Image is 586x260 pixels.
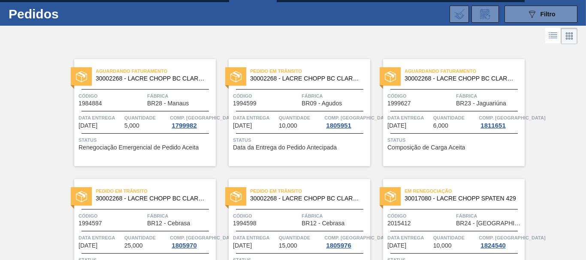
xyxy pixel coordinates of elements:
[405,75,518,82] span: 30002268 - LACRE CHOPP BC CLARO AF IN65
[147,220,190,227] span: BR12 - Cebrasa
[230,191,242,202] img: status
[96,75,209,82] span: 30002268 - LACRE CHOPP BC CLARO AF IN65
[79,144,199,151] span: Renegociação Emergencial de Pedido Aceita
[76,71,87,82] img: status
[124,233,168,242] span: Quantidade
[387,92,454,100] span: Código
[124,114,168,122] span: Quantidade
[456,220,523,227] span: BR24 - Ponta Grossa
[324,233,368,249] a: Comp. [GEOGRAPHIC_DATA]1805976
[433,114,477,122] span: Quantidade
[456,92,523,100] span: Fábrica
[61,59,216,166] a: statusAguardando Faturamento30002268 - LACRE CHOPP BC CLARO AF IN65Código1984884FábricaBR28 - Man...
[170,114,214,129] a: Comp. [GEOGRAPHIC_DATA]1799982
[233,212,299,220] span: Código
[230,71,242,82] img: status
[279,242,297,249] span: 15,000
[479,233,545,242] span: Comp. Carga
[147,92,214,100] span: Fábrica
[216,59,370,166] a: statusPedido em Trânsito30002268 - LACRE CHOPP BC CLARO AF IN65Código1994599FábricaBR09 - AgudosD...
[387,220,411,227] span: 2015412
[147,100,189,107] span: BR28 - Manaus
[479,122,507,129] div: 1811651
[79,212,145,220] span: Código
[405,67,525,75] span: Aguardando Faturamento
[324,114,368,129] a: Comp. [GEOGRAPHIC_DATA]1805951
[279,123,297,129] span: 10,000
[545,28,561,44] div: Visão em Lista
[79,123,97,129] span: 07/08/2025
[387,144,465,151] span: Composição de Carga Aceita
[541,11,556,18] span: Filtro
[279,233,323,242] span: Quantidade
[124,242,143,249] span: 25,000
[147,212,214,220] span: Fábrica
[450,6,469,23] div: Importar Negociações dos Pedidos
[385,191,396,202] img: status
[370,59,525,166] a: statusAguardando Faturamento30002268 - LACRE CHOPP BC CLARO AF IN65Código1999627FábricaBR23 - Jag...
[405,187,525,195] span: Em renegociação
[456,212,523,220] span: Fábrica
[170,242,198,249] div: 1805970
[79,100,102,107] span: 1984884
[456,100,506,107] span: BR23 - Jaguariúna
[79,92,145,100] span: Código
[387,100,411,107] span: 1999627
[405,195,518,202] span: 30017080 - LACRE CHOPP SPATEN 429
[471,6,499,23] div: Solicitação de Revisão de Pedidos
[324,122,353,129] div: 1805951
[387,123,406,129] span: 08/09/2025
[79,114,122,122] span: Data entrega
[250,67,370,75] span: Pedido em Trânsito
[233,233,277,242] span: Data entrega
[250,187,370,195] span: Pedido em Trânsito
[170,233,214,249] a: Comp. [GEOGRAPHIC_DATA]1805970
[479,114,545,122] span: Comp. Carga
[233,220,257,227] span: 1994598
[170,114,236,122] span: Comp. Carga
[96,187,216,195] span: Pedido em Trânsito
[479,242,507,249] div: 1824540
[9,9,129,19] h1: Pedidos
[233,92,299,100] span: Código
[387,242,406,249] span: 10/09/2025
[279,114,323,122] span: Quantidade
[324,242,353,249] div: 1805976
[233,114,277,122] span: Data entrega
[324,114,391,122] span: Comp. Carga
[302,220,344,227] span: BR12 - Cebrasa
[387,114,431,122] span: Data entrega
[233,242,252,249] span: 10/09/2025
[250,75,363,82] span: 30002268 - LACRE CHOPP BC CLARO AF IN65
[233,144,337,151] span: Data da Entrega do Pedido Antecipada
[302,100,342,107] span: BR09 - Agudos
[250,195,363,202] span: 30002268 - LACRE CHOPP BC CLARO AF IN65
[387,233,431,242] span: Data entrega
[233,123,252,129] span: 06/09/2025
[79,136,214,144] span: Status
[433,123,448,129] span: 6,000
[302,212,368,220] span: Fábrica
[387,136,523,144] span: Status
[479,233,523,249] a: Comp. [GEOGRAPHIC_DATA]1824540
[504,6,577,23] button: Filtro
[79,242,97,249] span: 10/09/2025
[233,100,257,107] span: 1994599
[170,122,198,129] div: 1799982
[96,195,209,202] span: 30002268 - LACRE CHOPP BC CLARO AF IN65
[124,123,139,129] span: 5,000
[79,233,122,242] span: Data entrega
[433,242,452,249] span: 10,000
[385,71,396,82] img: status
[561,28,577,44] div: Visão em Cards
[79,220,102,227] span: 1994597
[170,233,236,242] span: Comp. Carga
[324,233,391,242] span: Comp. Carga
[479,114,523,129] a: Comp. [GEOGRAPHIC_DATA]1811651
[302,92,368,100] span: Fábrica
[96,67,216,75] span: Aguardando Faturamento
[387,212,454,220] span: Código
[233,136,368,144] span: Status
[76,191,87,202] img: status
[433,233,477,242] span: Quantidade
